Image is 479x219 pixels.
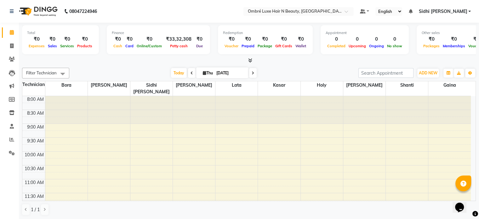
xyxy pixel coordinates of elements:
[258,81,300,89] span: Kasar
[417,69,439,78] button: ADD NEW
[347,36,368,43] div: 0
[194,36,205,43] div: ₹0
[112,30,205,36] div: Finance
[368,44,385,48] span: Ongoing
[23,193,45,200] div: 11:30 AM
[368,36,385,43] div: 0
[223,30,308,36] div: Redemption
[76,44,94,48] span: Products
[163,36,194,43] div: ₹33,32,308
[26,124,45,130] div: 9:00 AM
[23,152,45,158] div: 10:00 AM
[27,30,94,36] div: Total
[26,110,45,117] div: 8:30 AM
[171,68,187,78] span: Today
[135,36,163,43] div: ₹0
[223,36,240,43] div: ₹0
[69,3,97,20] b: 08047224946
[46,36,59,43] div: ₹0
[256,36,274,43] div: ₹0
[422,36,441,43] div: ₹0
[26,96,45,103] div: 8:00 AM
[294,44,308,48] span: Wallet
[326,30,404,36] div: Appointment
[274,36,294,43] div: ₹0
[26,138,45,144] div: 9:30 AM
[240,36,256,43] div: ₹0
[45,81,88,89] span: Bora
[326,36,347,43] div: 0
[59,44,76,48] span: Services
[27,36,46,43] div: ₹0
[16,3,59,20] img: logo
[301,81,343,89] span: Holy
[326,44,347,48] span: Completed
[173,81,215,89] span: [PERSON_NAME]
[135,44,163,48] span: Online/Custom
[88,81,130,89] span: [PERSON_NAME]
[23,179,45,186] div: 11:00 AM
[274,44,294,48] span: Gift Cards
[124,36,135,43] div: ₹0
[22,81,45,88] div: Technician
[419,8,467,15] span: Sidhi [PERSON_NAME]
[223,44,240,48] span: Voucher
[46,44,59,48] span: Sales
[358,68,413,78] input: Search Appointment
[23,165,45,172] div: 10:30 AM
[76,36,94,43] div: ₹0
[343,81,385,89] span: [PERSON_NAME]
[130,81,173,96] span: Sidhi [PERSON_NAME]
[386,81,428,89] span: Shanti
[201,71,214,75] span: Thu
[195,44,204,48] span: Due
[26,70,57,75] span: Filter Technician
[453,194,473,213] iframe: chat widget
[385,36,404,43] div: 0
[240,44,256,48] span: Prepaid
[27,44,46,48] span: Expenses
[294,36,308,43] div: ₹0
[59,36,76,43] div: ₹0
[441,44,467,48] span: Memberships
[385,44,404,48] span: No show
[419,71,437,75] span: ADD NEW
[428,81,471,89] span: Gaina
[256,44,274,48] span: Package
[215,81,258,89] span: Lata
[441,36,467,43] div: ₹0
[124,44,135,48] span: Card
[214,68,246,78] input: 2025-09-04
[112,36,124,43] div: ₹0
[168,44,189,48] span: Petty cash
[112,44,124,48] span: Cash
[347,44,368,48] span: Upcoming
[31,206,40,213] span: 1 / 1
[422,44,441,48] span: Packages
